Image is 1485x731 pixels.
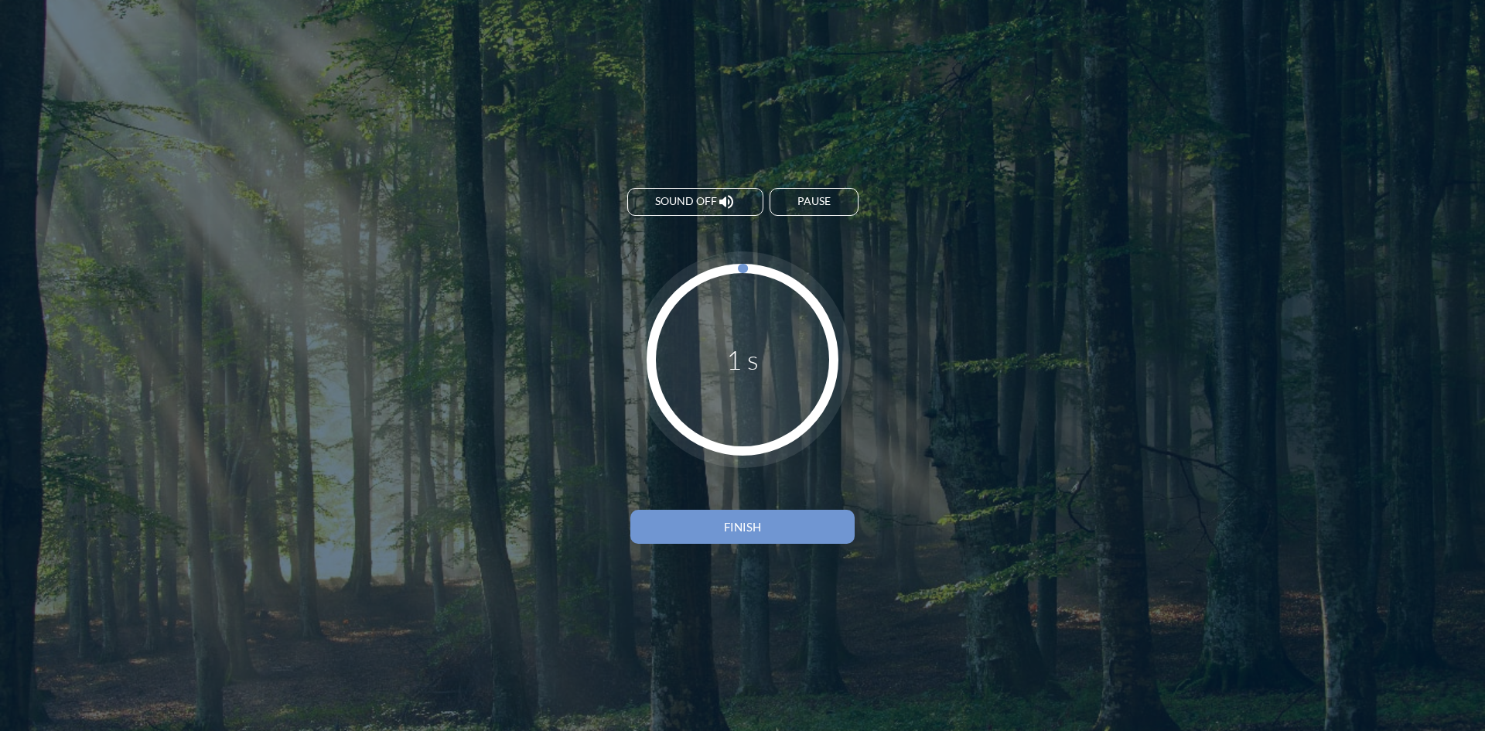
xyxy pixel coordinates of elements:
[630,510,855,544] button: Finish
[627,188,763,216] button: Sound off
[655,195,717,208] span: Sound off
[726,343,759,375] div: 1 s
[717,193,736,211] i: volume_up
[657,520,828,534] div: Finish
[797,195,831,208] div: Pause
[770,188,859,216] button: Pause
